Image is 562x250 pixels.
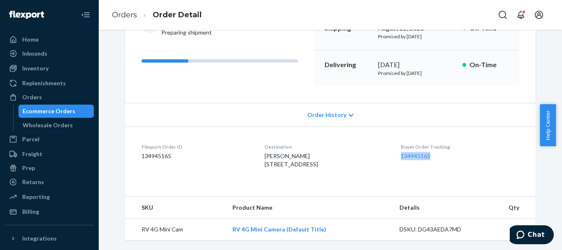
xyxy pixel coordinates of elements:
div: Orders [22,93,42,101]
th: Details [393,197,483,219]
a: Wholesale Orders [19,119,94,132]
td: RV 4G Mini Cam [125,219,226,241]
div: Wholesale Orders [23,121,73,129]
div: Reporting [22,193,50,201]
p: Delivering [325,60,372,70]
a: Parcel [5,133,94,146]
a: RV 4G Mini Camera (Default Title) [232,226,326,233]
button: Open Search Box [495,7,511,23]
a: 134945165 [401,152,430,159]
a: Freight [5,147,94,161]
div: Prep [22,164,35,172]
a: Reporting [5,190,94,203]
iframe: Opens a widget where you can chat to one of our agents [510,225,554,246]
div: Billing [22,208,39,216]
button: Close Navigation [77,7,94,23]
div: Parcel [22,135,39,143]
div: Integrations [22,234,57,243]
dt: Flexport Order ID [142,143,251,150]
div: Returns [22,178,44,186]
dt: Destination [265,143,387,150]
a: Replenishments [5,77,94,90]
button: Integrations [5,232,94,245]
div: Replenishments [22,79,66,87]
a: Prep [5,161,94,175]
dd: 134945165 [142,152,251,160]
img: Flexport logo [9,11,44,19]
p: On-Time [469,60,509,70]
a: Home [5,33,94,46]
button: Open notifications [513,7,529,23]
p: Promised by [DATE] [378,33,456,40]
div: DSKU: DG43AEDA7MD [399,225,477,234]
a: Orders [112,10,137,19]
dt: Buyer Order Tracking [401,143,519,150]
a: Returns [5,175,94,189]
a: Ecommerce Orders [19,105,94,118]
a: Inbounds [5,47,94,60]
a: Inventory [5,62,94,75]
a: Billing [5,205,94,218]
td: 1 [483,219,536,241]
div: Inventory [22,64,49,72]
div: Home [22,35,39,44]
button: Open account menu [531,7,547,23]
span: Order History [307,111,346,119]
div: Ecommerce Orders [23,107,75,115]
th: Qty [483,197,536,219]
button: Help Center [540,104,556,146]
div: Freight [22,150,42,158]
ol: breadcrumbs [105,3,208,27]
div: Inbounds [22,49,47,58]
a: Orders [5,91,94,104]
p: Promised by [DATE] [378,70,456,77]
span: [PERSON_NAME] [STREET_ADDRESS] [265,152,318,168]
th: SKU [125,197,226,219]
a: Order Detail [153,10,202,19]
div: [DATE] [378,60,456,70]
th: Product Name [226,197,393,219]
